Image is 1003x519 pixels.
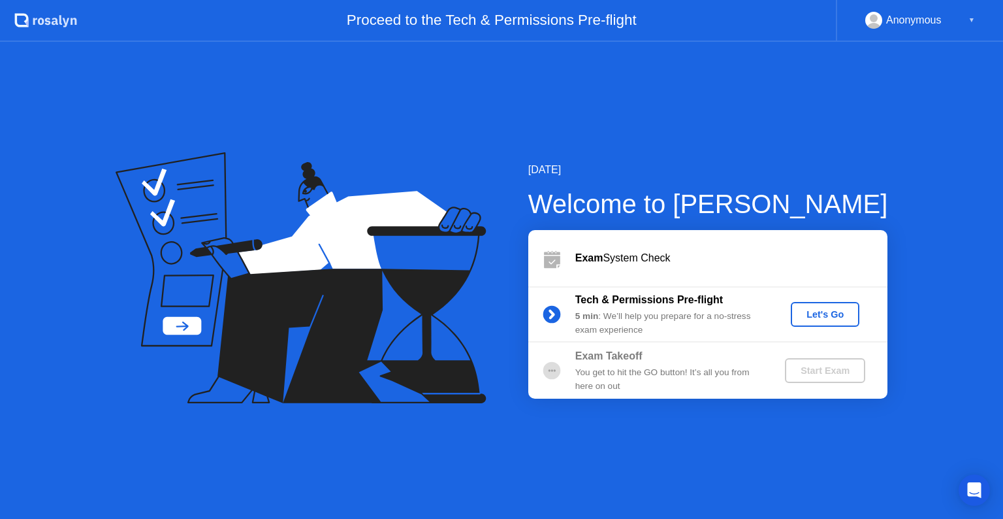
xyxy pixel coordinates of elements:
[528,184,888,224] div: Welcome to [PERSON_NAME]
[575,366,763,393] div: You get to hit the GO button! It’s all you from here on out
[575,310,763,337] div: : We’ll help you prepare for a no-stress exam experience
[959,475,990,506] div: Open Intercom Messenger
[575,350,643,361] b: Exam Takeoff
[575,294,723,305] b: Tech & Permissions Pre-flight
[796,309,854,320] div: Let's Go
[575,311,599,321] b: 5 min
[575,252,603,263] b: Exam
[575,250,887,266] div: System Check
[790,365,860,376] div: Start Exam
[785,358,865,383] button: Start Exam
[528,162,888,178] div: [DATE]
[968,12,975,29] div: ▼
[791,302,859,327] button: Let's Go
[886,12,942,29] div: Anonymous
